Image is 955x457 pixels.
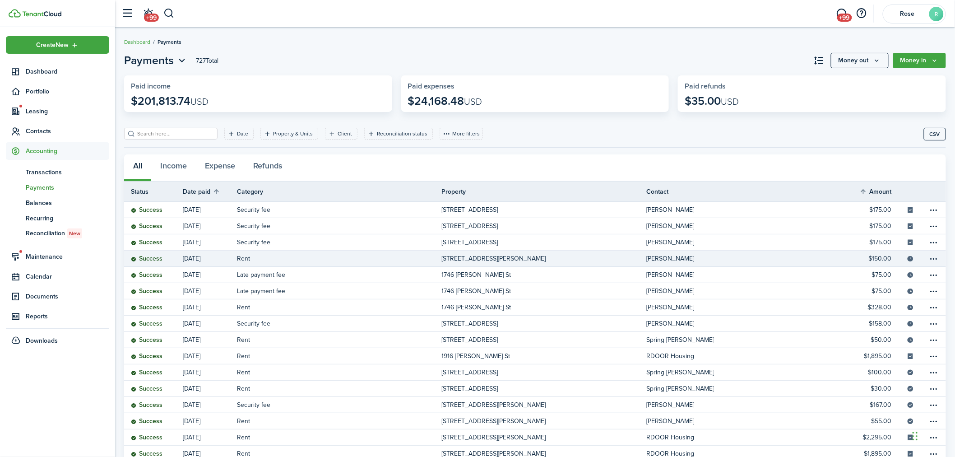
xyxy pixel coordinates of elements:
[131,239,162,246] status: Success
[237,416,250,426] table-info-title: Rent
[831,53,889,68] button: Open menu
[646,348,851,364] a: RDOOR Housing
[183,234,237,250] a: [DATE]
[442,202,647,218] a: [STREET_ADDRESS]
[924,128,946,140] button: CSV
[907,336,914,343] status: Wells - Ultimate Holding | •••• 8444
[244,154,291,182] button: Refunds
[646,288,694,295] table-profile-info-text: [PERSON_NAME]
[131,206,162,214] status: Success
[26,336,58,345] span: Downloads
[364,128,433,140] filter-tag: Open filter
[131,369,162,376] status: Success
[124,218,183,234] a: Success
[646,223,694,230] table-profile-info-text: [PERSON_NAME]
[26,168,109,177] span: Transactions
[144,14,159,22] span: +99
[851,316,905,331] a: $158.00
[124,413,183,429] a: Success
[224,128,254,140] filter-tag: Open filter
[442,364,647,380] a: [STREET_ADDRESS]
[646,336,714,344] table-profile-info-text: Spring [PERSON_NAME]
[646,283,851,299] a: [PERSON_NAME]
[851,251,905,266] a: $150.00
[646,267,851,283] a: [PERSON_NAME]
[851,267,905,283] a: $75.00
[196,56,218,65] header-page-total: 727 Total
[124,316,183,331] a: Success
[260,128,318,140] filter-tag: Open filter
[131,304,162,311] status: Success
[237,335,250,345] table-info-title: Rent
[907,401,914,408] status: Wells - Ultimate Holding | •••• 8444
[183,267,237,283] a: [DATE]
[338,130,352,138] filter-tag-label: Client
[183,186,237,197] th: Sort
[893,53,946,68] button: Money in
[37,42,69,48] span: Create New
[685,82,939,90] widget-stats-title: Paid refunds
[124,381,183,396] a: Success
[124,267,183,283] a: Success
[646,251,851,266] a: [PERSON_NAME]
[408,82,663,90] widget-stats-title: Paid expenses
[442,348,647,364] a: 1916 [PERSON_NAME] St
[6,210,109,226] a: Recurring
[442,267,647,283] a: 1746 [PERSON_NAME] St
[124,397,183,413] a: Success
[833,2,850,25] a: Messaging
[237,187,442,196] th: Category
[442,299,647,315] a: 1746 [PERSON_NAME] St
[646,364,851,380] a: Spring [PERSON_NAME]
[442,335,498,345] table-info-title: [STREET_ADDRESS]
[907,385,914,392] status: Wells - Ultimate Holding | •••• 8444
[237,400,270,410] table-info-title: Security fee
[442,254,546,263] table-info-title: [STREET_ADDRESS][PERSON_NAME]
[237,130,248,138] filter-tag-label: Date
[119,5,136,22] button: Open sidebar
[124,202,183,218] a: Success
[646,271,694,279] table-profile-info-text: [PERSON_NAME]
[131,82,385,90] widget-stats-title: Paid income
[6,308,109,325] a: Reports
[907,271,914,278] status: Wells - Ultimate Holding | •••• 8444
[183,381,237,396] a: [DATE]
[183,202,237,218] a: [DATE]
[131,336,162,344] status: Success
[124,38,150,46] a: Dashboard
[851,218,905,234] a: $175.00
[26,87,109,96] span: Portfolio
[890,11,926,17] span: Rose
[646,429,851,445] a: RDOOR Housing
[442,238,498,247] table-info-title: [STREET_ADDRESS]
[442,205,498,215] table-info-title: [STREET_ADDRESS]
[237,413,442,429] a: Rent
[183,218,237,234] a: [DATE]
[907,304,914,311] status: Wells - Ultimate Holding | •••• 8444
[442,234,647,250] a: [STREET_ADDRESS]
[124,52,188,69] button: Payments
[131,418,162,425] status: Success
[851,429,905,445] a: $2,295.00
[237,234,442,250] a: Security fee
[183,316,237,331] a: [DATE]
[442,351,510,361] table-info-title: 1916 [PERSON_NAME] St
[646,218,851,234] a: [PERSON_NAME]
[183,413,237,429] a: [DATE]
[190,95,209,108] span: USD
[131,271,162,279] status: Success
[6,180,109,195] a: Payments
[131,223,162,230] status: Success
[183,429,237,445] a: [DATE]
[131,95,209,107] p: $201,813.74
[851,397,905,413] a: $167.00
[851,283,905,299] a: $75.00
[907,369,914,376] status: Wells - Ultimate Holding | •••• 8444
[910,414,955,457] iframe: Chat Widget
[408,95,482,107] p: $24,168.48
[124,187,183,196] th: Status
[442,218,647,234] a: [STREET_ADDRESS]
[685,95,739,107] p: $35.00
